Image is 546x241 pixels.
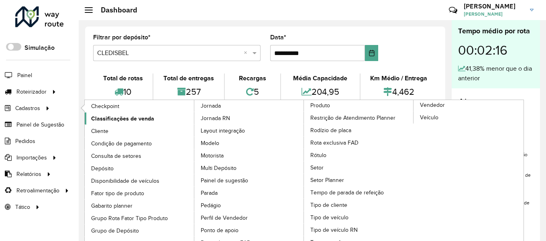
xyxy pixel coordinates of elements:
a: Tempo de parada de refeição [304,186,414,198]
span: Painel [17,71,32,80]
div: 5 [227,83,278,100]
a: Depósito [85,162,195,174]
div: 41,38% menor que o dia anterior [458,64,534,83]
a: Modelo [194,137,304,149]
span: Modelo [201,139,219,147]
span: Tático [15,203,30,211]
span: Tipo de veículo [310,213,348,222]
a: Pedágio [194,199,304,211]
a: Grupo Rota Fator Tipo Produto [85,212,195,224]
a: Tipo de veículo RN [304,224,414,236]
a: Grupo de Depósito [85,225,195,237]
span: Cliente [91,127,108,135]
span: Disponibilidade de veículos [91,177,159,185]
span: Tipo de veículo RN [310,226,358,234]
span: Layout integração [201,127,245,135]
a: Layout integração [194,125,304,137]
span: Perfil de Vendedor [201,214,248,222]
a: Rota exclusiva FAD [304,137,414,149]
div: 257 [155,83,222,100]
a: Classificações de venda [85,112,195,125]
button: Choose Date [365,45,378,61]
div: Total de rotas [95,74,151,83]
span: Rota exclusiva FAD [310,139,359,147]
h2: Dashboard [93,6,137,14]
span: Vendedor [420,101,445,109]
h3: [PERSON_NAME] [464,2,524,10]
a: Condição de pagamento [85,137,195,149]
a: Setor [304,161,414,174]
span: Grupo de Depósito [91,227,139,235]
span: Clear all [244,48,251,58]
span: [PERSON_NAME] [464,10,524,18]
span: Condição de pagamento [91,139,152,148]
a: Jornada RN [194,112,304,124]
a: Gabarito planner [85,200,195,212]
a: Contato Rápido [444,2,462,19]
a: Rodízio de placa [304,124,414,136]
a: Checkpoint [85,100,195,112]
span: Retroalimentação [16,186,59,195]
span: Relatórios [16,170,41,178]
a: Parada [194,187,304,199]
span: Pedágio [201,201,221,210]
a: Tipo de veículo [304,211,414,223]
h4: Alertas [458,96,534,108]
span: Cadastros [15,104,40,112]
span: Ponto de apoio [201,226,238,235]
span: Rótulo [310,151,326,159]
a: Ponto de apoio [194,224,304,236]
div: 10 [95,83,151,100]
span: Tempo de parada de refeição [310,188,384,197]
span: Pedidos [15,137,35,145]
span: Checkpoint [91,102,119,110]
span: Motorista [201,151,224,160]
span: Importações [16,153,47,162]
label: Simulação [24,43,55,53]
a: Cliente [85,125,195,137]
a: Painel de sugestão [194,174,304,186]
label: Data [270,33,286,42]
a: Tipo de cliente [304,199,414,211]
span: Painel de Sugestão [16,120,64,129]
div: 00:02:16 [458,37,534,64]
span: Consulta de setores [91,152,141,160]
span: Restrição de Atendimento Planner [310,114,395,122]
div: Recargas [227,74,278,83]
span: Grupo Rota Fator Tipo Produto [91,214,168,223]
span: Produto [310,101,330,110]
div: Km Médio / Entrega [363,74,435,83]
span: Veículo [420,113,438,122]
a: Disponibilidade de veículos [85,175,195,187]
a: Veículo [414,111,524,123]
span: Jornada [201,102,221,110]
span: Roteirizador [16,88,47,96]
div: Média Capacidade [283,74,357,83]
a: Multi Depósito [194,162,304,174]
div: 4,462 [363,83,435,100]
a: Restrição de Atendimento Planner [304,112,414,124]
span: Setor [310,163,324,172]
div: Tempo médio por rota [458,26,534,37]
span: Fator tipo de produto [91,189,144,198]
span: Classificações de venda [91,114,154,123]
span: Setor Planner [310,176,344,184]
span: Rodízio de placa [310,126,351,135]
div: Total de entregas [155,74,222,83]
span: Jornada RN [201,114,230,123]
a: Motorista [194,149,304,161]
label: Filtrar por depósito [93,33,151,42]
div: 204,95 [283,83,357,100]
a: Rótulo [304,149,414,161]
span: Multi Depósito [201,164,236,172]
span: Depósito [91,164,114,173]
span: Tipo de cliente [310,201,347,209]
span: Gabarito planner [91,202,132,210]
span: Parada [201,189,218,197]
a: Consulta de setores [85,150,195,162]
a: Setor Planner [304,174,414,186]
a: Fator tipo de produto [85,187,195,199]
a: Perfil de Vendedor [194,212,304,224]
span: Painel de sugestão [201,176,248,185]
